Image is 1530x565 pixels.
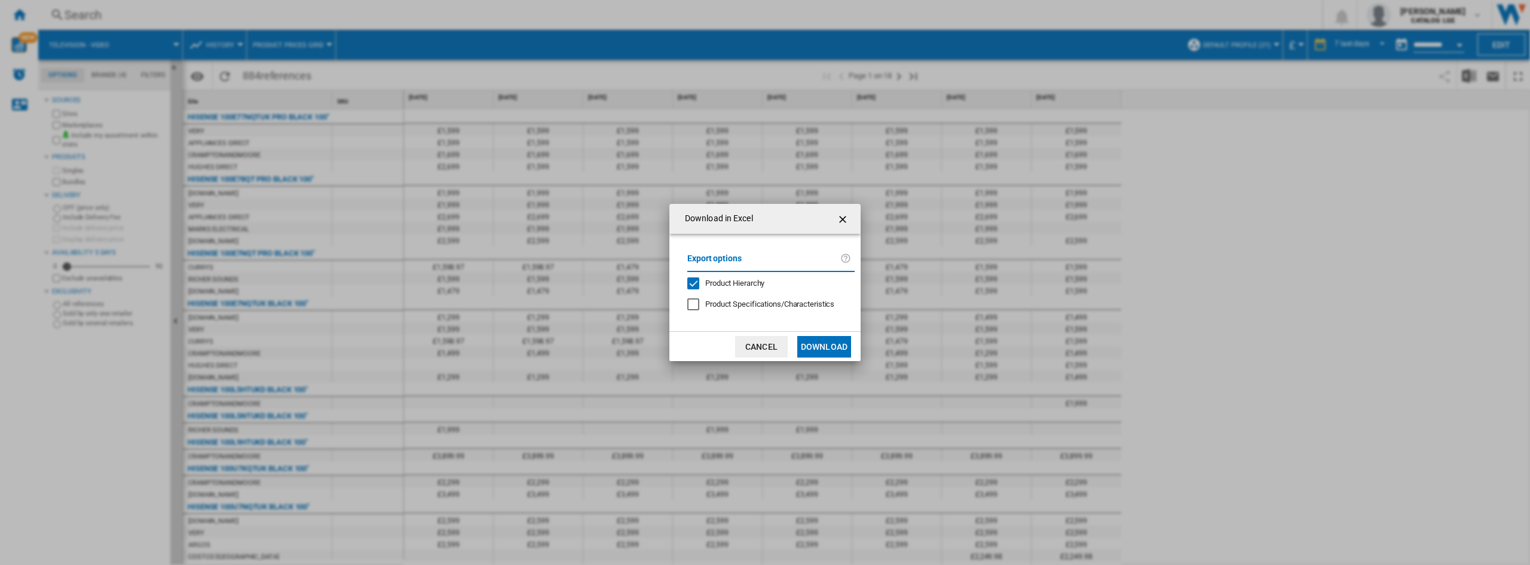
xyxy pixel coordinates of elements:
[837,212,851,227] ng-md-icon: getI18NText('BUTTONS.CLOSE_DIALOG')
[687,252,840,274] label: Export options
[797,336,851,358] button: Download
[679,213,753,225] h4: Download in Excel
[705,279,764,288] span: Product Hierarchy
[832,207,856,231] button: getI18NText('BUTTONS.CLOSE_DIALOG')
[705,299,834,310] div: Only applies to Category View
[735,336,788,358] button: Cancel
[687,278,845,289] md-checkbox: Product Hierarchy
[705,300,834,309] span: Product Specifications/Characteristics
